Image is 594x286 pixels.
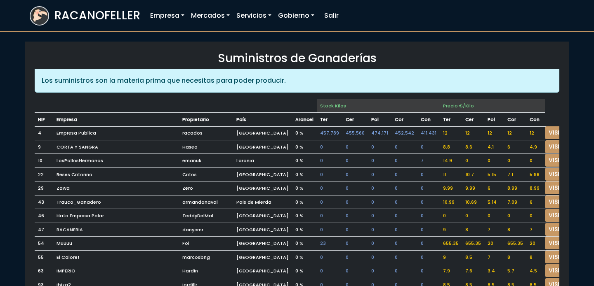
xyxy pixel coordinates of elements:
[342,209,368,223] td: 0
[179,126,233,140] td: racados
[545,264,575,277] a: VISITAR
[368,237,391,251] td: 0
[440,167,462,181] td: 11
[233,237,292,251] td: [GEOGRAPHIC_DATA]
[526,154,545,168] td: 0
[179,140,233,154] td: Haseo
[317,195,342,209] td: 0
[317,223,342,237] td: 0
[233,167,292,181] td: [GEOGRAPHIC_DATA]
[342,126,368,140] td: 455.560
[31,7,48,23] img: logoracarojo.png
[292,167,317,181] td: 0 %
[504,250,526,264] td: 8
[391,154,417,168] td: 0
[484,154,504,168] td: 0
[35,209,53,223] td: 46
[342,264,368,278] td: 0
[545,251,575,263] a: VISITAR
[35,167,53,181] td: 22
[391,181,417,195] td: 0
[275,7,318,24] a: Gobierno
[391,237,417,251] td: 0
[342,181,368,195] td: 0
[462,167,484,181] td: 10.7
[440,264,462,278] td: 7.9
[484,126,504,140] td: 12
[233,250,292,264] td: [GEOGRAPHIC_DATA]
[53,223,179,237] td: RACANERIA
[292,223,317,237] td: 0 %
[440,181,462,195] td: 9.99
[292,140,317,154] td: 0 %
[179,154,233,168] td: emanuk
[484,209,504,223] td: 0
[179,250,233,264] td: marcosbng
[292,154,317,168] td: 0 %
[292,264,317,278] td: 0 %
[440,113,462,127] td: TERNERA
[504,167,526,181] td: 7.1
[417,154,440,168] td: 7
[462,195,484,209] td: 10.69
[317,126,342,140] td: 457.789
[484,140,504,154] td: 4.1
[233,223,292,237] td: [GEOGRAPHIC_DATA]
[368,195,391,209] td: 0
[462,250,484,264] td: 8.5
[317,113,342,127] td: TERNERA
[53,140,179,154] td: CORTA Y SANGRA
[391,223,417,237] td: 0
[526,181,545,195] td: 8.99
[35,113,53,127] td: NIF
[545,126,575,139] a: VISITAR
[504,209,526,223] td: 0
[147,7,188,24] a: Empresa
[417,113,440,127] td: CONEJO
[292,181,317,195] td: 0 %
[545,181,575,194] a: VISITAR
[440,154,462,168] td: 14.9
[53,167,179,181] td: Reses Critorino
[233,7,275,24] a: Servicios
[417,126,440,140] td: 411.431
[53,113,179,127] td: Empresa
[391,113,417,127] td: CORDERO
[35,250,53,264] td: 55
[368,113,391,127] td: POLLO
[484,237,504,251] td: 20
[179,264,233,278] td: Hardin
[179,167,233,181] td: Critos
[368,264,391,278] td: 0
[526,223,545,237] td: 7
[440,99,545,113] td: Precio €/Kilo
[292,237,317,251] td: 0 %
[391,250,417,264] td: 0
[504,223,526,237] td: 8
[317,167,342,181] td: 0
[233,181,292,195] td: [GEOGRAPHIC_DATA]
[317,99,440,113] td: Stock Kilos
[484,195,504,209] td: 5.14
[462,237,484,251] td: 655.35
[545,154,575,167] a: VISITAR
[342,250,368,264] td: 0
[526,195,545,209] td: 6
[417,223,440,237] td: 0
[179,113,233,127] td: Propietario
[417,195,440,209] td: 0
[30,4,140,28] a: RACANOFELLER
[317,237,342,251] td: 23
[179,209,233,223] td: TeddyDelMal
[391,167,417,181] td: 0
[526,237,545,251] td: 20
[368,250,391,264] td: 0
[317,209,342,223] td: 0
[545,209,575,222] a: VISITAR
[440,223,462,237] td: 9
[417,181,440,195] td: 0
[462,126,484,140] td: 12
[484,264,504,278] td: 3.4
[417,250,440,264] td: 0
[53,209,179,223] td: Hato Empresa Polar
